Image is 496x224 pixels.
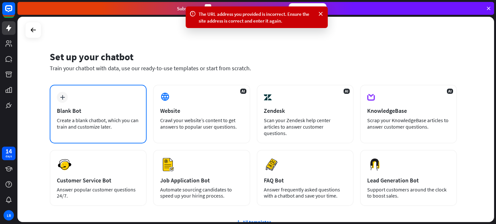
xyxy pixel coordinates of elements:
div: Automate sourcing candidates to speed up your hiring process. [160,187,243,199]
div: FAQ Bot [264,177,346,184]
div: Scrap your KnowledgeBase articles to answer customer questions. [367,117,450,130]
div: Zendesk [264,107,346,114]
i: plus [60,95,65,100]
div: days [5,154,12,159]
div: 3 [205,4,211,13]
div: Customer Service Bot [57,177,139,184]
div: Support customers around the clock to boost sales. [367,187,450,199]
div: KnowledgeBase [367,107,450,114]
span: AI [240,89,246,94]
div: Set up your chatbot [50,51,457,63]
div: 14 [5,148,12,154]
div: Scan your Zendesk help center articles to answer customer questions. [264,117,346,136]
div: Create a blank chatbot, which you can train and customize later. [57,117,139,130]
span: AI [344,89,350,94]
div: Blank Bot [57,107,139,114]
div: Crawl your website’s content to get answers to popular user questions. [160,117,243,130]
div: Subscribe now [289,3,326,14]
div: Subscribe in days to get your first month for $1 [177,4,284,13]
div: Job Application Bot [160,177,243,184]
div: Website [160,107,243,114]
span: AI [447,89,453,94]
div: Train your chatbot with data, use our ready-to-use templates or start from scratch. [50,64,457,72]
div: The URL address you provided is incorrect. Ensure the site address is correct and enter it again. [199,11,315,24]
div: Answer frequently asked questions with a chatbot and save your time. [264,187,346,199]
div: Lead Generation Bot [367,177,450,184]
div: Answer popular customer questions 24/7. [57,187,139,199]
div: LR [4,210,14,220]
button: Open LiveChat chat widget [5,3,25,22]
a: 14 days [2,147,15,160]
